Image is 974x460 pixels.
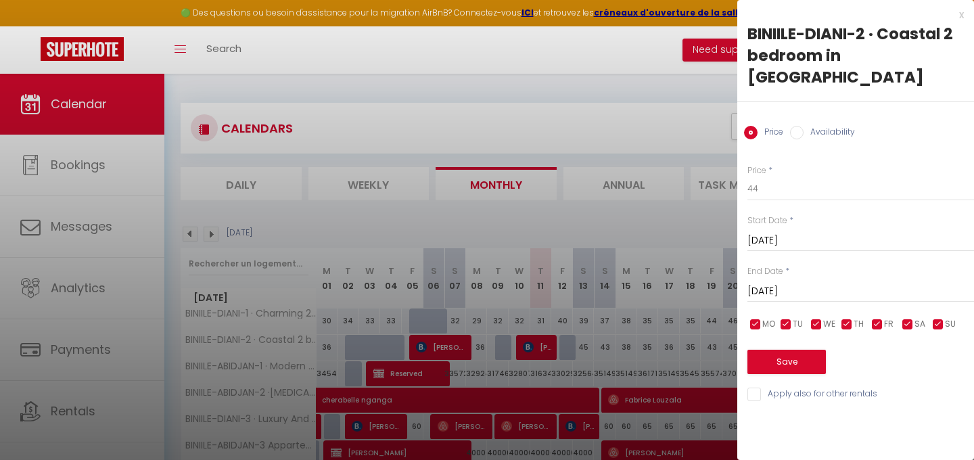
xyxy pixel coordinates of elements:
[747,265,783,278] label: End Date
[762,318,775,331] span: MO
[793,318,803,331] span: TU
[914,318,925,331] span: SA
[747,350,826,374] button: Save
[747,23,964,88] div: BINIILE-DIANI-2 · Coastal 2 bedroom in [GEOGRAPHIC_DATA]
[758,126,783,141] label: Price
[854,318,864,331] span: TH
[823,318,835,331] span: WE
[945,318,956,331] span: SU
[11,5,51,46] button: Ouvrir le widget de chat LiveChat
[737,7,964,23] div: x
[747,214,787,227] label: Start Date
[884,318,894,331] span: FR
[917,399,964,450] iframe: Chat
[747,164,766,177] label: Price
[804,126,855,141] label: Availability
